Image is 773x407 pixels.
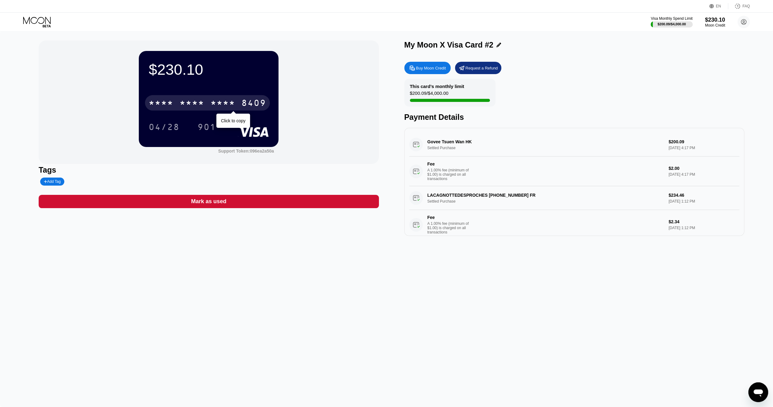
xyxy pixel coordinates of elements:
[404,62,451,74] div: Buy Moon Credit
[149,123,180,133] div: 04/28
[705,17,725,27] div: $230.10Moon Credit
[657,22,686,26] div: $200.09 / $4,000.00
[465,65,498,71] div: Request a Refund
[218,149,274,153] div: Support Token: 096ea2a50a
[144,119,184,135] div: 04/28
[427,221,474,234] div: A 1.00% fee (minimum of $1.00) is charged on all transactions
[44,179,61,184] div: Add Tag
[149,61,269,78] div: $230.10
[651,16,692,27] div: Visa Monthly Spend Limit$200.09/$4,000.00
[191,198,226,205] div: Mark as used
[39,195,379,208] div: Mark as used
[669,219,739,224] div: $2.34
[39,166,379,174] div: Tags
[416,65,446,71] div: Buy Moon Credit
[716,4,721,8] div: EN
[241,99,266,109] div: 8409
[709,3,728,9] div: EN
[705,23,725,27] div: Moon Credit
[651,16,692,21] div: Visa Monthly Spend Limit
[410,84,464,89] div: This card’s monthly limit
[409,157,739,186] div: FeeA 1.00% fee (minimum of $1.00) is charged on all transactions$2.00[DATE] 4:17 PM
[410,90,448,99] div: $200.09 / $4,000.00
[427,215,471,220] div: Fee
[197,123,216,133] div: 901
[748,382,768,402] iframe: Bouton de lancement de la fenêtre de messagerie
[669,226,739,230] div: [DATE] 1:12 PM
[193,119,221,135] div: 901
[40,178,64,186] div: Add Tag
[728,3,750,9] div: FAQ
[221,118,245,123] div: Click to copy
[218,149,274,153] div: Support Token:096ea2a50a
[404,113,744,122] div: Payment Details
[427,162,471,166] div: Fee
[404,40,494,49] div: My Moon X Visa Card #2
[409,210,739,240] div: FeeA 1.00% fee (minimum of $1.00) is charged on all transactions$2.34[DATE] 1:12 PM
[705,17,725,23] div: $230.10
[669,172,739,177] div: [DATE] 4:17 PM
[669,166,739,171] div: $2.00
[455,62,501,74] div: Request a Refund
[427,168,474,181] div: A 1.00% fee (minimum of $1.00) is charged on all transactions
[742,4,750,8] div: FAQ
